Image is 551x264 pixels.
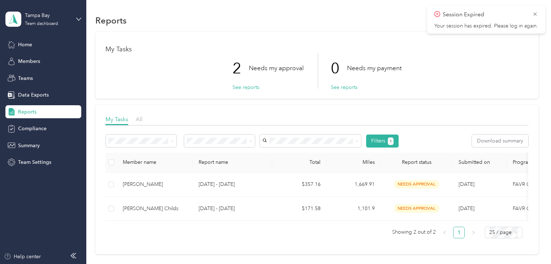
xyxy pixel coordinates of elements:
span: needs approval [394,204,439,213]
button: right [468,227,479,238]
td: 1,669.91 [326,173,381,197]
span: All [136,116,143,123]
button: See reports [331,84,357,91]
li: Previous Page [439,227,450,238]
th: Member name [117,153,193,173]
a: 1 [454,227,464,238]
div: [PERSON_NAME] Childs [123,205,187,213]
p: Needs my payment [347,64,402,73]
span: Report status [386,159,447,165]
span: [DATE] [459,205,474,212]
p: 0 [331,53,347,84]
span: Home [18,41,32,48]
span: Showing 2 out of 2 [392,227,436,238]
p: [DATE] - [DATE] [199,180,266,188]
button: See reports [233,84,259,91]
span: Summary [18,142,40,149]
td: $357.16 [272,173,326,197]
td: 1,101.9 [326,197,381,221]
span: Reports [18,108,36,116]
li: Next Page [468,227,479,238]
div: Total [278,159,321,165]
span: Members [18,58,40,65]
div: Member name [123,159,187,165]
li: 1 [453,227,465,238]
span: Data Exports [18,91,49,99]
div: [PERSON_NAME] [123,180,187,188]
span: [DATE] [459,181,474,187]
div: Team dashboard [25,22,58,26]
div: Miles [332,159,375,165]
p: Session Expired [443,10,527,19]
span: 1 [390,138,392,145]
span: needs approval [394,180,439,188]
button: Filters1 [366,135,399,148]
iframe: Everlance-gr Chat Button Frame [511,223,551,264]
p: [DATE] - [DATE] [199,205,266,213]
p: 2 [233,53,249,84]
h1: My Tasks [105,46,529,53]
span: Compliance [18,125,47,132]
div: Tampa Bay [25,12,70,19]
span: right [471,230,476,235]
span: My Tasks [105,116,128,123]
span: 25 / page [489,227,518,238]
h1: Reports [95,17,127,24]
span: Team Settings [18,158,51,166]
span: left [442,230,447,235]
button: Download summary [472,135,528,147]
th: Submitted on [453,153,507,173]
span: Teams [18,74,33,82]
button: Help center [4,253,41,260]
th: Report name [193,153,272,173]
div: Page Size [485,227,522,238]
td: $171.58 [272,197,326,221]
p: Your session has expired. Please log in again. [434,23,538,29]
button: 1 [388,137,394,145]
p: Needs my approval [249,64,304,73]
button: left [439,227,450,238]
